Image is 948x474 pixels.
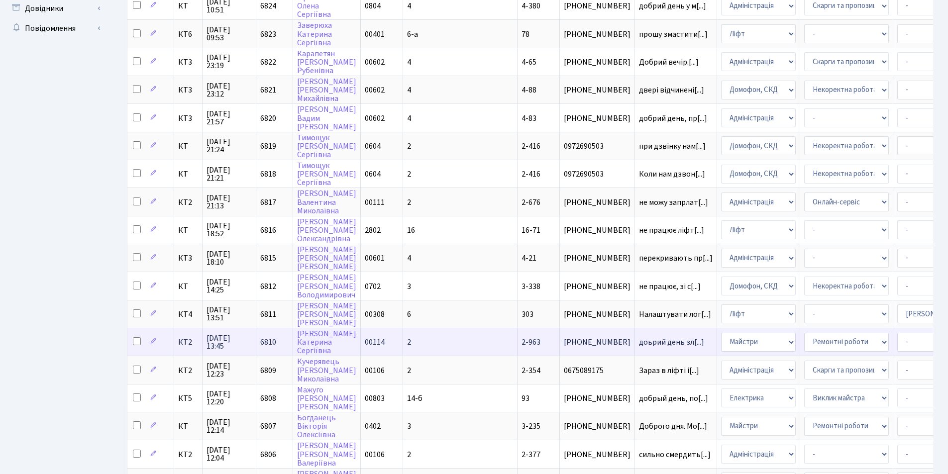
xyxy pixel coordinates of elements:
span: [DATE] 14:25 [207,278,252,294]
span: 6816 [260,225,276,236]
span: 6810 [260,337,276,348]
span: [PHONE_NUMBER] [564,114,631,122]
span: добрий день, пр[...] [639,113,707,124]
a: [PERSON_NAME]Вадим[PERSON_NAME] [297,104,356,132]
span: [PHONE_NUMBER] [564,226,631,234]
span: 6824 [260,0,276,11]
span: 14-б [407,393,422,404]
span: [PHONE_NUMBER] [564,283,631,290]
a: [PERSON_NAME]КатеринаСергіївна [297,328,356,356]
span: [PHONE_NUMBER] [564,451,631,459]
span: 00602 [365,57,385,68]
span: 2 [407,449,411,460]
span: Доброго дня. Мо[...] [639,421,707,432]
span: 6-а [407,29,418,40]
a: [PERSON_NAME][PERSON_NAME]Володимирович [297,273,356,300]
span: КТ [178,142,198,150]
span: 4-88 [522,85,536,95]
span: [PHONE_NUMBER] [564,422,631,430]
span: 00602 [365,113,385,124]
span: 6 [407,309,411,320]
span: [PHONE_NUMBER] [564,310,631,318]
a: Повідомлення [5,18,105,38]
span: перекривають пр[...] [639,253,713,264]
span: 6820 [260,113,276,124]
span: 4 [407,0,411,11]
span: 6821 [260,85,276,95]
span: не працює ліфт[...] [639,225,704,236]
span: 3-338 [522,281,540,292]
span: 3-235 [522,421,540,432]
span: 0972690503 [564,142,631,150]
span: 6811 [260,309,276,320]
span: 4 [407,253,411,264]
span: 00106 [365,365,385,376]
span: 6818 [260,169,276,180]
span: не можу запрлат[...] [639,197,708,208]
span: 6806 [260,449,276,460]
span: 2 [407,197,411,208]
span: КТ4 [178,310,198,318]
span: [DATE] 12:14 [207,418,252,434]
span: [DATE] 12:23 [207,362,252,378]
a: [PERSON_NAME][PERSON_NAME]Олександрівна [297,216,356,244]
span: [PHONE_NUMBER] [564,86,631,94]
span: доьрий день зл[...] [639,337,704,348]
span: 2-354 [522,365,540,376]
span: 16-71 [522,225,540,236]
span: 0402 [365,421,381,432]
span: добрий день у м[...] [639,0,706,11]
span: 6807 [260,421,276,432]
span: 4 [407,113,411,124]
span: 4-21 [522,253,536,264]
span: добрый день, по[...] [639,393,708,404]
span: 6808 [260,393,276,404]
a: [PERSON_NAME][PERSON_NAME]Михайлівна [297,76,356,104]
span: 2 [407,141,411,152]
span: 00308 [365,309,385,320]
span: КТ6 [178,30,198,38]
span: 6817 [260,197,276,208]
span: [PHONE_NUMBER] [564,198,631,206]
span: [PHONE_NUMBER] [564,254,631,262]
span: 3 [407,421,411,432]
a: [PERSON_NAME]ВалентинаМиколаївна [297,189,356,216]
a: Кучерявець[PERSON_NAME]Миколаївна [297,357,356,384]
span: 4-380 [522,0,540,11]
span: КТ3 [178,58,198,66]
a: [PERSON_NAME][PERSON_NAME][PERSON_NAME] [297,300,356,328]
span: КТ5 [178,394,198,402]
span: [PHONE_NUMBER] [564,338,631,346]
span: 00601 [365,253,385,264]
span: КТ3 [178,254,198,262]
span: 2-416 [522,141,540,152]
span: 6809 [260,365,276,376]
span: [DATE] 13:51 [207,306,252,322]
span: КТ3 [178,86,198,94]
span: 00106 [365,449,385,460]
a: БогданецьВікторіяОлексіївна [297,412,336,440]
span: 2-963 [522,337,540,348]
span: 2802 [365,225,381,236]
a: Карапетян[PERSON_NAME]Рубенівна [297,48,356,76]
span: [DATE] 18:52 [207,222,252,238]
a: Мажуго[PERSON_NAME][PERSON_NAME] [297,384,356,412]
span: [DATE] 12:20 [207,390,252,406]
span: 2 [407,169,411,180]
span: 6812 [260,281,276,292]
span: 303 [522,309,533,320]
span: [DATE] 23:12 [207,82,252,98]
span: 0675089175 [564,367,631,375]
span: [PHONE_NUMBER] [564,394,631,402]
span: при дзвінку нам[...] [639,141,706,152]
a: ЗаверюхаКатеринаСергіївна [297,20,332,48]
span: [DATE] 12:04 [207,446,252,462]
span: КТ2 [178,338,198,346]
span: 93 [522,393,529,404]
a: [PERSON_NAME][PERSON_NAME][PERSON_NAME] [297,244,356,272]
span: 2-676 [522,197,540,208]
span: КТ3 [178,114,198,122]
span: Зараз в ліфті і[...] [639,365,699,376]
span: 4-65 [522,57,536,68]
span: КТ2 [178,451,198,459]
